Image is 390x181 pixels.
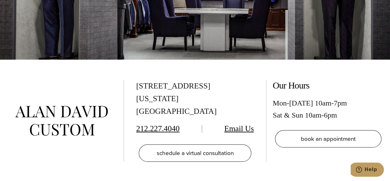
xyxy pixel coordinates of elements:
[136,124,180,133] a: 212.227.4040
[136,80,254,118] div: [STREET_ADDRESS] [US_STATE][GEOGRAPHIC_DATA]
[15,106,108,136] img: alan david custom
[224,124,254,133] a: Email Us
[273,80,384,91] h2: Our Hours
[301,134,356,143] span: book an appointment
[351,162,384,178] iframe: Opens a widget where you can chat to one of our agents
[156,149,233,157] span: schedule a virtual consultation
[273,97,384,121] div: Mon-[DATE] 10am-7pm Sat & Sun 10am-6pm
[275,130,381,148] a: book an appointment
[139,144,252,162] a: schedule a virtual consultation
